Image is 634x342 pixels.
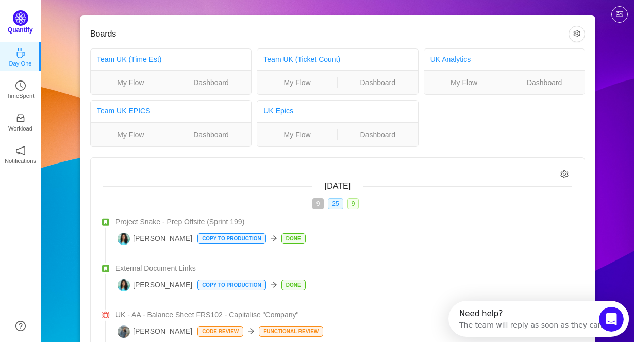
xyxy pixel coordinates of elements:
p: Copy to Production [198,280,265,290]
a: Dashboard [171,77,252,88]
span: [PERSON_NAME] [118,279,192,291]
i: icon: notification [15,145,26,156]
a: External Document Links [115,263,572,274]
i: icon: coffee [15,48,26,58]
p: Functional Review [259,327,323,336]
a: UK - AA - Balance Sheet FRS102 - Capitalise "Company" [115,310,572,320]
div: The team will reply as soon as they can [11,17,154,28]
a: icon: coffeeDay One [15,51,26,61]
span: 9 [312,198,324,209]
span: 25 [328,198,343,209]
i: icon: setting [560,170,569,179]
a: UK Epics [263,107,293,115]
p: Code Review [198,327,243,336]
span: External Document Links [115,263,196,274]
i: icon: inbox [15,113,26,123]
a: My Flow [424,77,504,88]
p: Done [282,234,305,243]
a: icon: inboxWorkload [15,116,26,126]
span: [PERSON_NAME] [118,233,192,245]
p: Workload [8,124,32,133]
a: Team UK EPICS [97,107,150,115]
a: My Flow [257,129,337,140]
a: Dashboard [338,77,418,88]
i: icon: clock-circle [15,80,26,91]
span: UK - AA - Balance Sheet FRS102 - Capitalise "Company" [115,310,298,320]
a: icon: notificationNotifications [15,149,26,159]
img: SP [118,279,130,291]
span: Project Snake - Prep Offsite (Sprint 199) [115,217,244,227]
p: Done [282,280,305,290]
a: My Flow [91,77,171,88]
span: 9 [347,198,359,209]
p: Quantify [8,25,33,35]
a: Dashboard [338,129,418,140]
img: Quantify [13,10,28,26]
h3: Boards [90,29,569,39]
a: Team UK (Ticket Count) [263,55,340,63]
a: Team UK (Time Est) [97,55,162,63]
span: [DATE] [325,182,351,190]
i: icon: arrow-right [247,328,255,335]
iframe: Intercom live chat [599,307,624,332]
p: Notifications [5,156,36,166]
p: Day One [9,59,31,68]
a: icon: clock-circleTimeSpent [15,84,26,94]
a: My Flow [257,77,337,88]
p: TimeSpent [7,91,35,101]
a: My Flow [91,129,171,140]
a: Dashboard [504,77,585,88]
img: SP [118,233,130,245]
img: JK [118,325,130,338]
div: Open Intercom Messenger [4,4,185,32]
div: Need help? [11,9,154,17]
i: icon: arrow-right [270,281,277,288]
button: icon: setting [569,26,585,42]
a: Dashboard [171,129,252,140]
i: icon: arrow-right [270,235,277,242]
a: UK Analytics [430,55,471,63]
p: Copy to Production [198,234,265,243]
a: Project Snake - Prep Offsite (Sprint 199) [115,217,572,227]
button: icon: picture [611,6,628,23]
iframe: Intercom live chat discovery launcher [448,301,629,337]
span: [PERSON_NAME] [118,325,192,338]
a: icon: question-circle [15,321,26,331]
